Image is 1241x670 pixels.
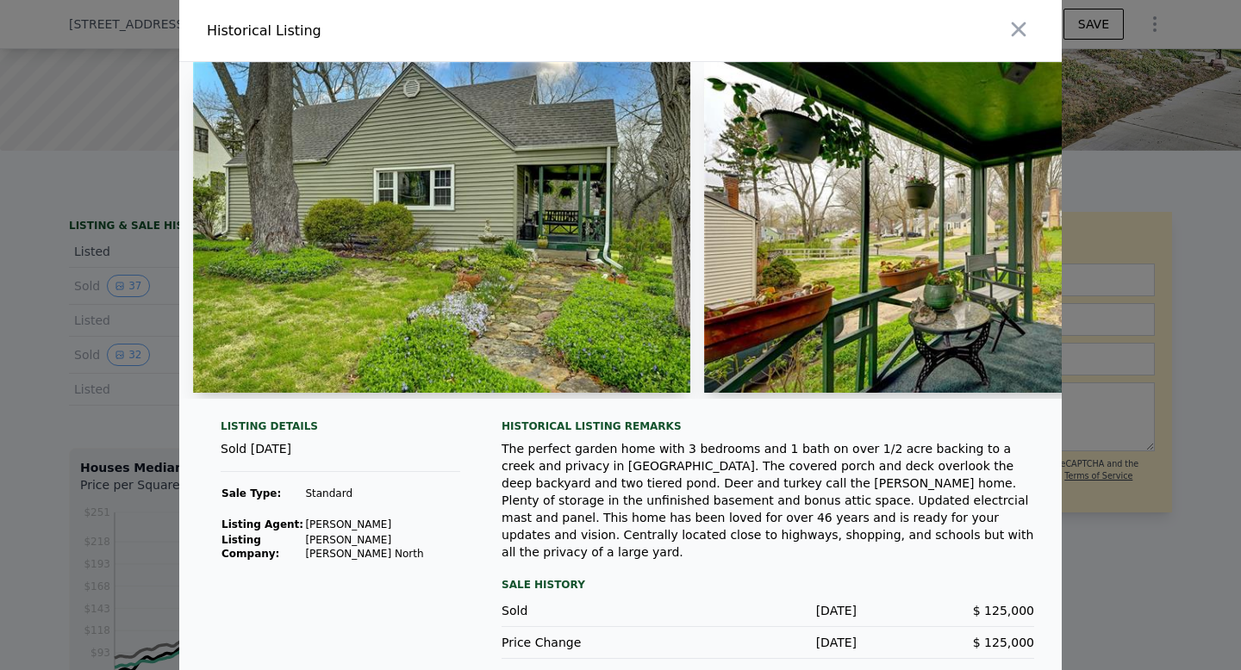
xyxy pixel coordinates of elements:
[502,440,1034,561] div: The perfect garden home with 3 bedrooms and 1 bath on over 1/2 acre backing to a creek and privac...
[704,62,1230,393] img: Property Img
[304,517,460,532] td: [PERSON_NAME]
[304,532,460,561] td: [PERSON_NAME] [PERSON_NAME] North
[207,21,614,41] div: Historical Listing
[221,487,281,499] strong: Sale Type:
[679,602,857,619] div: [DATE]
[502,634,679,651] div: Price Change
[973,636,1034,649] span: $ 125,000
[502,419,1034,433] div: Historical Listing remarks
[973,604,1034,617] span: $ 125,000
[221,440,460,472] div: Sold [DATE]
[221,518,303,530] strong: Listing Agent:
[679,634,857,651] div: [DATE]
[221,534,279,560] strong: Listing Company:
[221,419,460,440] div: Listing Details
[304,486,460,501] td: Standard
[193,62,690,393] img: Property Img
[502,574,1034,595] div: Sale History
[502,602,679,619] div: Sold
